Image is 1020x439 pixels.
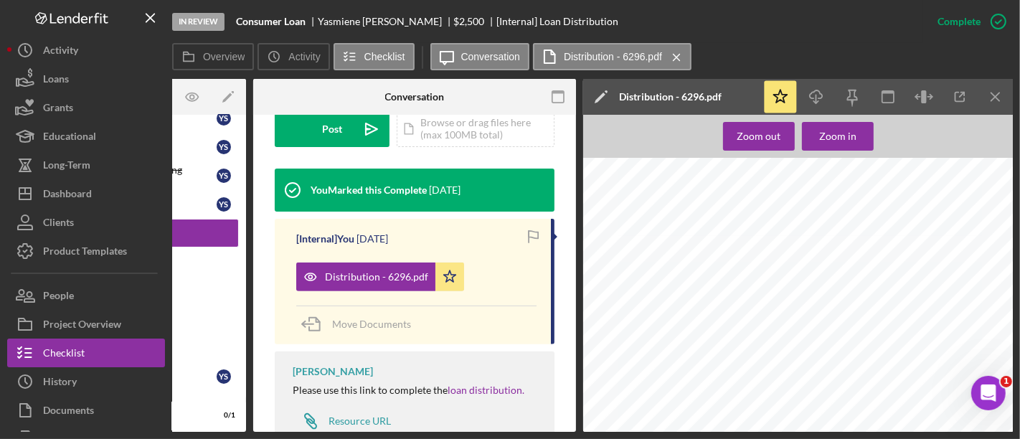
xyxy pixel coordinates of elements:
div: [Internal] You [296,233,354,245]
div: Yasmiene [PERSON_NAME] [318,16,454,27]
span: •New customers with credit score 640-679 [613,372,753,379]
label: Distribution - 6296.pdf [564,51,662,62]
div: Product Templates [43,237,127,269]
div: Y S [217,140,231,154]
button: Product Templates [7,237,165,265]
div: People [43,281,74,313]
div: You Marked this Complete [311,184,427,196]
div: History [43,367,77,400]
button: Dashboard [7,179,165,208]
div: Loans [43,65,69,97]
span: •Existing customers with at least six months of consecutive on-time payments that are approved fo... [613,390,956,397]
span: • [613,326,616,333]
div: Documents [43,396,94,428]
div: Y S [217,169,231,183]
div: Activity [43,36,78,68]
a: Resource URL [293,407,391,435]
div: Y S [217,111,231,126]
span: 620+credit score) [613,334,671,341]
button: Zoom in [802,122,874,151]
div: Y S [217,197,231,212]
label: Checklist [364,51,405,62]
button: Checklist [334,43,415,70]
a: loan distribution. [448,384,524,396]
button: Overview [172,43,254,70]
label: Activity [288,51,320,62]
label: Conversation [461,51,521,62]
div: [Internal] Loan Distribution [496,16,618,27]
button: Long-Term [7,151,165,179]
button: Educational [7,122,165,151]
button: People [7,281,165,310]
span: Customers that have a recent JP Credit Action Plan (required for borrowers with less than a [656,326,958,333]
button: Distribution - 6296.pdf [533,43,691,70]
span: • [613,307,616,314]
button: Loans [7,65,165,93]
span: Move Documents [332,318,411,330]
button: Clients [7,208,165,237]
span: 20% [613,353,628,360]
div: Checklist [43,339,85,371]
button: Activity [7,36,165,65]
div: Clients [43,208,74,240]
iframe: Intercom live chat [971,376,1006,410]
span: $2,500 [454,15,485,27]
div: Distribution - 6296.pdf [325,271,428,283]
button: Grants [7,93,165,122]
time: 2025-09-24 13:51 [356,233,388,245]
div: Zoom in [819,122,856,151]
div: Project Overview [43,310,121,342]
div: Y S [217,369,231,384]
div: Dashboard [43,179,92,212]
span: 1 [1001,376,1012,387]
button: Checklist [7,339,165,367]
label: Overview [203,51,245,62]
div: Conversation [385,91,445,103]
button: Post [275,111,389,147]
div: Long-Term [43,151,90,183]
button: Project Overview [7,310,165,339]
div: Grants [43,93,73,126]
span: New customers with credit score 620-639 [618,307,755,314]
div: Zoom out [737,122,781,151]
button: Documents [7,396,165,425]
button: Distribution - 6296.pdf [296,263,464,291]
button: Move Documents [296,306,425,342]
div: Complete [938,7,981,36]
div: In Review [172,13,225,31]
button: Complete [923,7,1013,36]
b: Consumer Loan [236,16,306,27]
div: Resource URL [329,415,391,427]
div: Please use this link to complete the [293,384,524,396]
button: Zoom out [723,122,795,151]
time: 2025-09-24 13:51 [429,184,461,196]
span: Counselor Recommended Interest Rate [613,159,754,166]
button: Activity [258,43,329,70]
button: History [7,367,165,396]
div: Educational [43,122,96,154]
div: Post [322,111,342,147]
div: [PERSON_NAME] [293,366,373,377]
span: 22% [613,288,628,296]
div: Distribution - 6296.pdf [619,91,722,103]
span: close on a step-up loan. [613,400,693,407]
span: 18% [613,418,628,425]
span: 20% [615,171,631,178]
button: Conversation [430,43,530,70]
div: 0 / 1 [209,411,235,420]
